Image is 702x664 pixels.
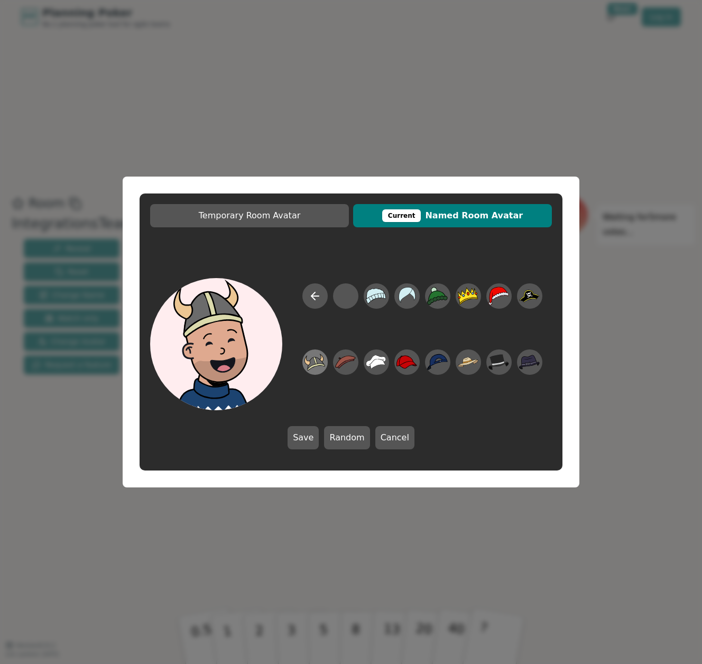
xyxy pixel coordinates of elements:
button: Random [324,426,370,449]
div: This avatar will be displayed in dedicated rooms [382,209,421,222]
button: Temporary Room Avatar [150,204,349,227]
button: Save [288,426,319,449]
span: Temporary Room Avatar [155,209,344,222]
button: Cancel [375,426,414,449]
button: CurrentNamed Room Avatar [353,204,552,227]
span: Named Room Avatar [358,209,547,222]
